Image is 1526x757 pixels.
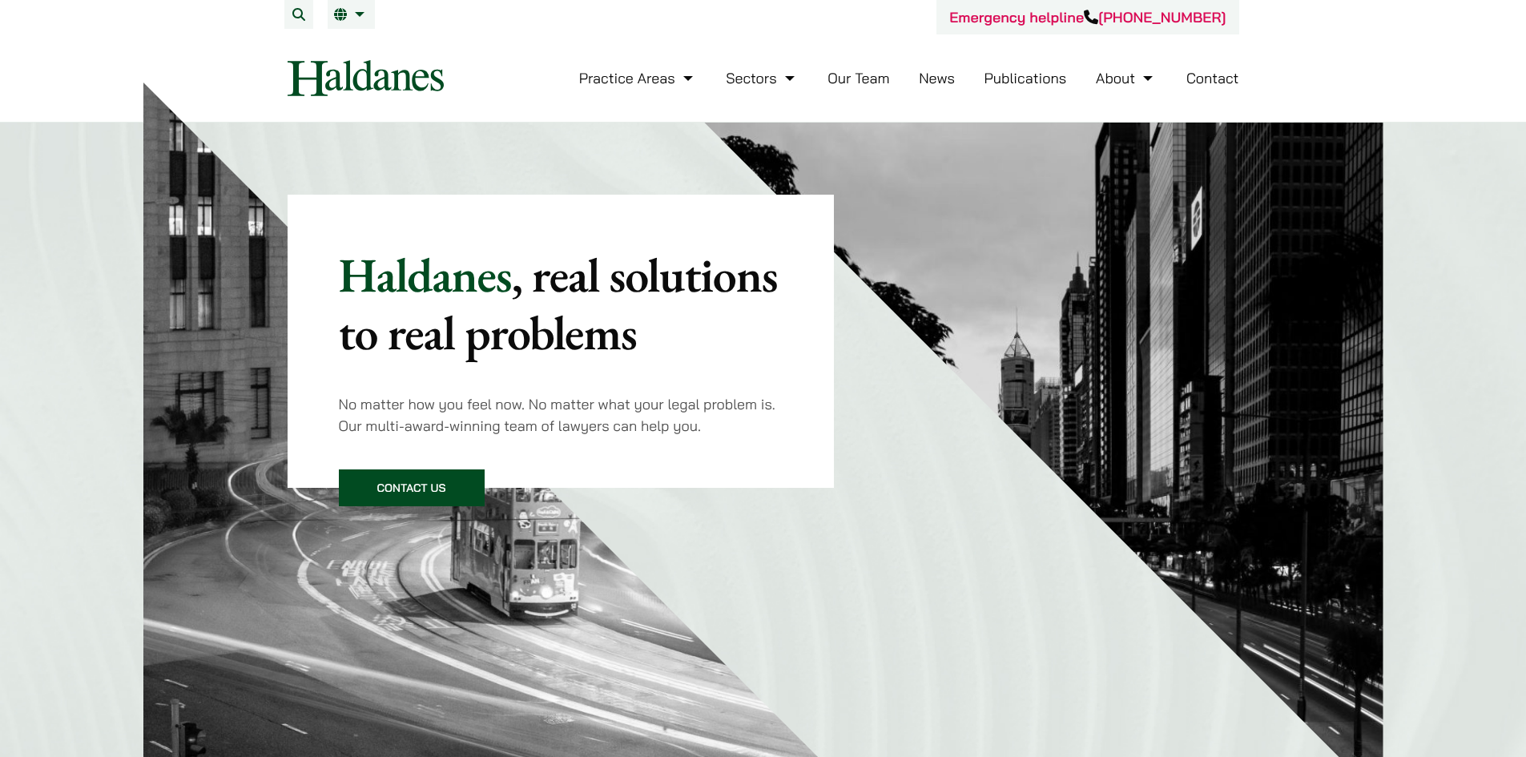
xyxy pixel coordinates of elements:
[339,246,783,361] p: Haldanes
[339,393,783,437] p: No matter how you feel now. No matter what your legal problem is. Our multi-award-winning team of...
[726,69,798,87] a: Sectors
[288,60,444,96] img: Logo of Haldanes
[339,244,778,364] mark: , real solutions to real problems
[984,69,1067,87] a: Publications
[334,8,368,21] a: EN
[579,69,697,87] a: Practice Areas
[1186,69,1239,87] a: Contact
[1096,69,1157,87] a: About
[339,469,485,506] a: Contact Us
[949,8,1226,26] a: Emergency helpline[PHONE_NUMBER]
[827,69,889,87] a: Our Team
[919,69,955,87] a: News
